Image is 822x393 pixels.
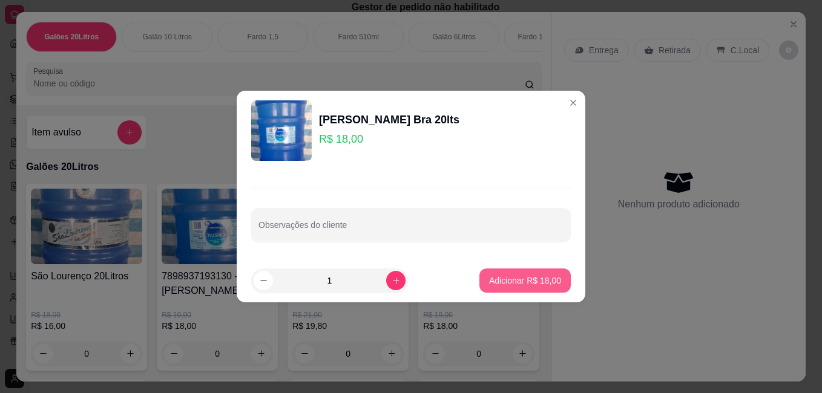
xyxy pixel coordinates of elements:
[319,131,459,148] p: R$ 18,00
[479,268,571,293] button: Adicionar R$ 18,00
[386,271,406,290] button: increase-product-quantity
[254,271,273,290] button: decrease-product-quantity
[251,100,312,161] img: product-image
[319,111,459,128] div: [PERSON_NAME] Bra 20lts
[564,93,583,112] button: Close
[258,224,564,236] input: Observações do cliente
[489,274,561,287] p: Adicionar R$ 18,00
